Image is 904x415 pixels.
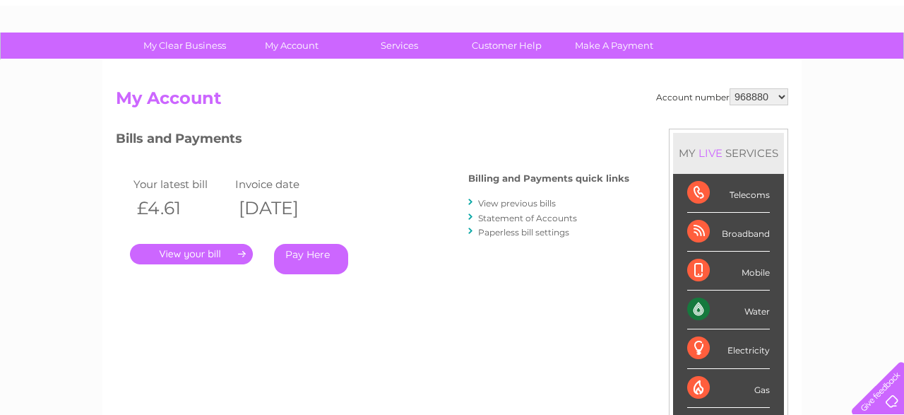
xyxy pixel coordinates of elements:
[687,174,770,213] div: Telecoms
[130,194,232,223] th: £4.61
[126,33,243,59] a: My Clear Business
[130,175,232,194] td: Your latest bill
[468,173,629,184] h4: Billing and Payments quick links
[232,194,333,223] th: [DATE]
[478,213,577,223] a: Statement of Accounts
[687,213,770,252] div: Broadband
[274,244,348,274] a: Pay Here
[556,33,672,59] a: Make A Payment
[696,146,725,160] div: LIVE
[691,60,722,71] a: Energy
[341,33,458,59] a: Services
[32,37,104,80] img: logo.png
[810,60,845,71] a: Contact
[857,60,891,71] a: Log out
[478,227,569,238] a: Paperless bill settings
[730,60,773,71] a: Telecoms
[655,60,682,71] a: Water
[116,129,629,153] h3: Bills and Payments
[478,198,556,209] a: View previous bills
[687,252,770,291] div: Mobile
[232,175,333,194] td: Invoice date
[687,329,770,368] div: Electricity
[130,244,253,264] a: .
[687,369,770,408] div: Gas
[638,7,735,25] a: 0333 014 3131
[781,60,802,71] a: Blog
[656,88,788,105] div: Account number
[234,33,350,59] a: My Account
[673,133,784,173] div: MY SERVICES
[687,291,770,329] div: Water
[119,8,787,69] div: Clear Business is a trading name of Verastar Limited (registered in [GEOGRAPHIC_DATA] No. 3667643...
[448,33,565,59] a: Customer Help
[116,88,788,115] h2: My Account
